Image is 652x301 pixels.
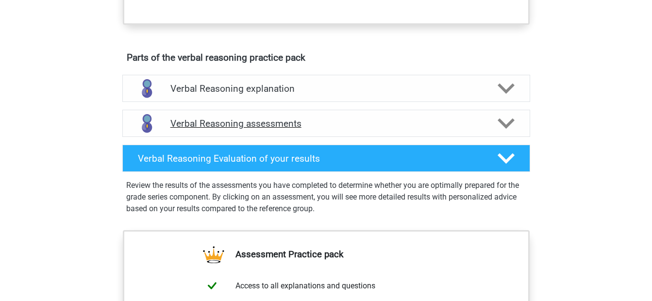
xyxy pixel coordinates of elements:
[118,75,534,102] a: explanations Verbal Reasoning explanation
[118,145,534,172] a: Verbal Reasoning Evaluation of your results
[118,110,534,137] a: assessments Verbal Reasoning assessments
[134,111,159,136] img: verbal reasoning assessments
[127,52,526,63] h4: Parts of the verbal reasoning practice pack
[126,180,526,215] p: Review the results of the assessments you have completed to determine whether you are optimally p...
[170,118,482,129] h4: Verbal Reasoning assessments
[138,153,482,164] h4: Verbal Reasoning Evaluation of your results
[170,83,482,94] h4: Verbal Reasoning explanation
[134,76,159,101] img: verbal reasoning explanations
